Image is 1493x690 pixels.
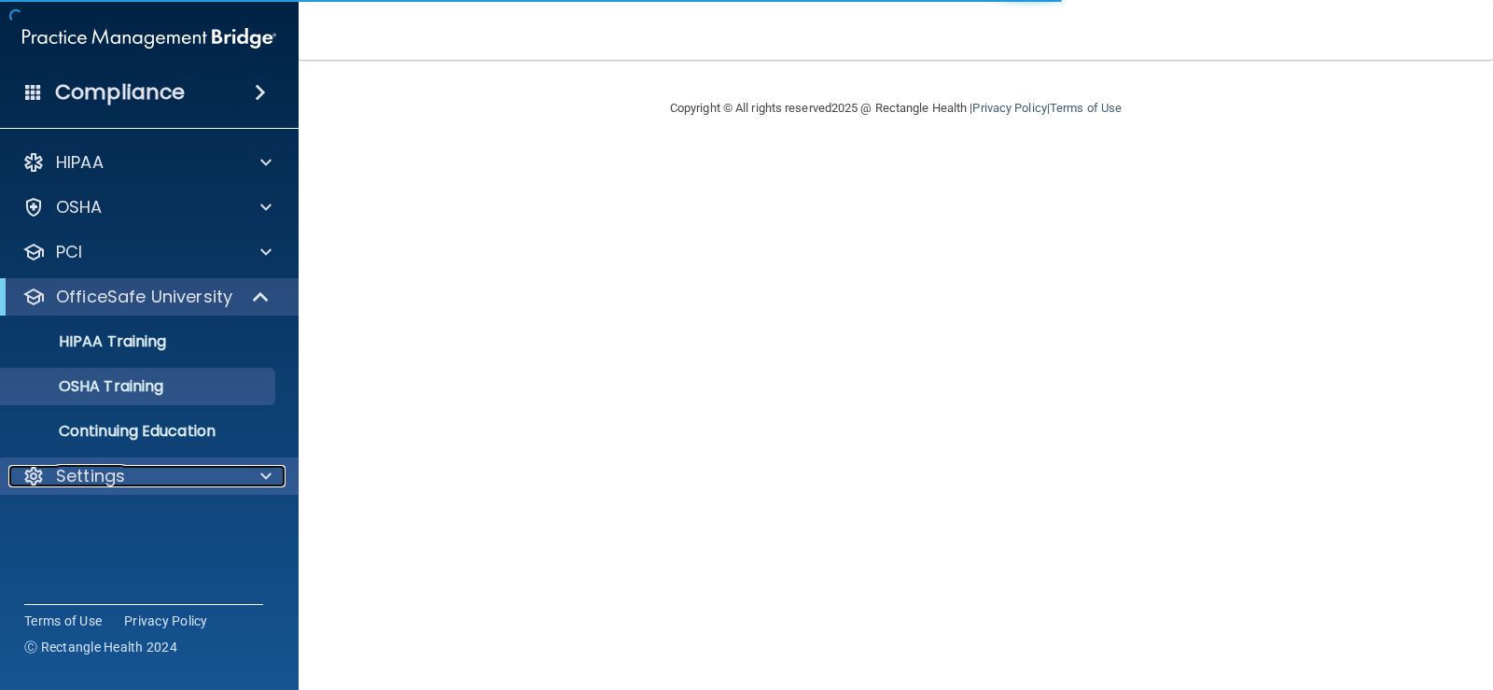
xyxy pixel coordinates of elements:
a: HIPAA [22,151,272,174]
a: Settings [22,465,272,487]
span: Ⓒ Rectangle Health 2024 [24,638,177,656]
a: Privacy Policy [124,612,208,630]
p: Continuing Education [12,422,267,441]
a: PCI [22,241,272,263]
a: OSHA [22,196,272,218]
p: HIPAA [56,151,104,174]
p: Settings [56,465,125,487]
p: PCI [56,241,82,263]
a: OfficeSafe University [22,286,271,308]
h4: Compliance [55,79,185,106]
a: Privacy Policy [972,101,1046,115]
p: OSHA [56,196,103,218]
a: Terms of Use [24,612,102,630]
iframe: Drift Widget Chat Controller [1170,558,1471,633]
div: Copyright © All rights reserved 2025 @ Rectangle Health | | [555,78,1236,138]
p: OfficeSafe University [56,286,232,308]
a: Terms of Use [1050,101,1122,115]
img: PMB logo [22,20,276,57]
p: OSHA Training [12,377,163,396]
p: HIPAA Training [12,332,166,351]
